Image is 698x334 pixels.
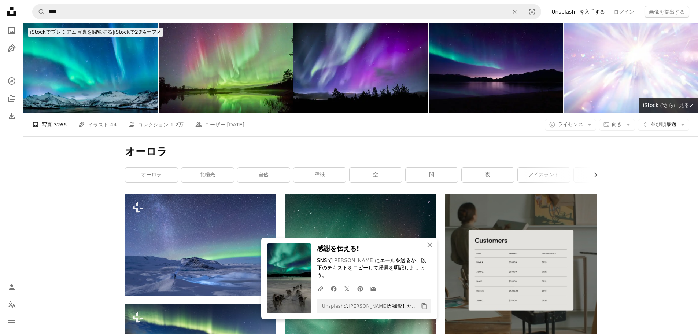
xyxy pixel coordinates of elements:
[293,168,346,182] a: 壁紙
[128,113,184,136] a: コレクション 1.2万
[545,119,596,131] button: ライセンス
[4,41,19,56] a: イラスト
[181,168,234,182] a: 北極光
[639,98,698,113] a: iStockでさらに見る↗
[612,121,622,127] span: 向き
[507,5,523,19] button: 全てクリア
[125,242,276,248] a: 満天の星空の下で雪に覆われた斜面の上に立つ人
[418,300,431,312] button: クリップボードにコピーする
[125,145,597,158] h1: オーロラ
[4,297,19,312] button: 言語
[609,6,639,18] a: ログイン
[195,113,244,136] a: ユーザー [DATE]
[78,113,117,136] a: イラスト 44
[340,281,354,296] a: Twitterでシェアする
[367,281,380,296] a: Eメールでシェアする
[317,257,431,279] p: SNSで にエールを送るか、以下のテキストをコピーして帰属を明記しましょう。
[651,121,676,128] span: 最適
[4,280,19,294] a: ログイン / 登録する
[30,29,114,35] span: iStockでプレミアム写真を閲覧する |
[23,23,158,113] img: ロフォーテンの雪山の上の暗い夜空にオーロラのボレアリス
[125,194,276,296] img: 満天の星空の下で雪に覆われた斜面の上に立つ人
[638,119,689,131] button: 並び順最適
[159,23,293,113] img: スウェーデンのレイヴォ自然保護区のオーロラ
[462,168,514,182] a: 夜
[558,121,583,127] span: ライセンス
[332,257,375,263] a: [PERSON_NAME]
[317,243,431,254] h3: 感謝を伝える!
[4,109,19,124] a: ダウンロード履歴
[33,5,45,19] button: Unsplashで検索する
[293,23,428,113] img: ラップランドの夜空にオーロラ、夜景。
[4,74,19,88] a: 探す
[348,303,388,309] a: [PERSON_NAME]
[350,168,402,182] a: 空
[4,23,19,38] a: 写真
[30,29,161,35] span: iStockで20%オフ ↗
[429,23,563,113] img: テアナウ湖のサザンライト。
[4,315,19,330] button: メニュー
[574,168,626,182] a: 銀河
[32,4,541,19] form: サイト内でビジュアルを探す
[651,121,666,127] span: 並び順
[4,91,19,106] a: コレクション
[518,168,570,182] a: アイスランド
[643,102,694,108] span: iStockでさらに見る ↗
[589,168,597,182] button: リストを右にスクロールする
[170,121,184,129] span: 1.2万
[23,23,167,41] a: iStockでプレミアム写真を閲覧する|iStockで20%オフ↗
[227,121,244,129] span: [DATE]
[125,168,178,182] a: オーロラ
[354,281,367,296] a: Pinterestでシェアする
[547,6,609,18] a: Unsplash+を入手する
[318,300,418,312] span: の が撮影した写真
[599,119,635,131] button: 向き
[645,6,689,18] button: 画像を提出する
[523,5,541,19] button: ビジュアル検索
[327,281,340,296] a: Facebookでシェアする
[406,168,458,182] a: 間
[237,168,290,182] a: 自然
[110,121,117,129] span: 44
[564,23,698,113] img: Prism Light Overlay Flare Glossy Background Texture
[322,303,344,309] a: Unsplash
